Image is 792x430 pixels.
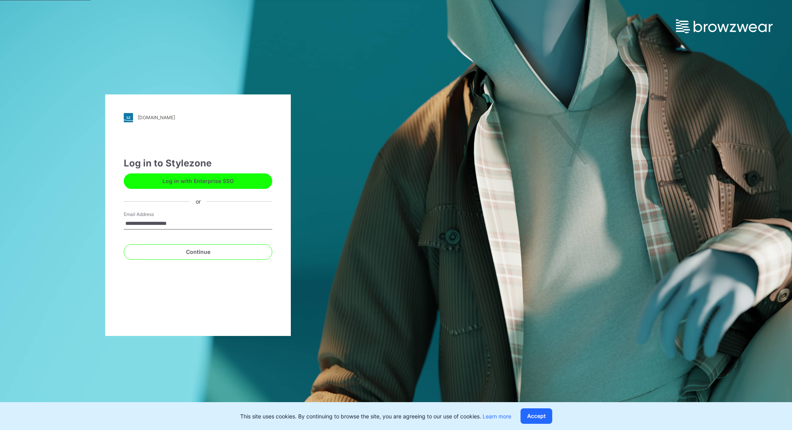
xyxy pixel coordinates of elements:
[124,211,178,218] label: Email Address
[676,19,773,33] img: browzwear-logo.e42bd6dac1945053ebaf764b6aa21510.svg
[124,113,133,122] img: stylezone-logo.562084cfcfab977791bfbf7441f1a819.svg
[189,197,207,206] div: or
[521,408,552,424] button: Accept
[240,412,511,420] p: This site uses cookies. By continuing to browse the site, you are agreeing to our use of cookies.
[124,173,272,189] button: Log in with Enterprise SSO
[124,156,272,170] div: Log in to Stylezone
[138,115,175,120] div: [DOMAIN_NAME]
[124,244,272,260] button: Continue
[483,413,511,420] a: Learn more
[124,113,272,122] a: [DOMAIN_NAME]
